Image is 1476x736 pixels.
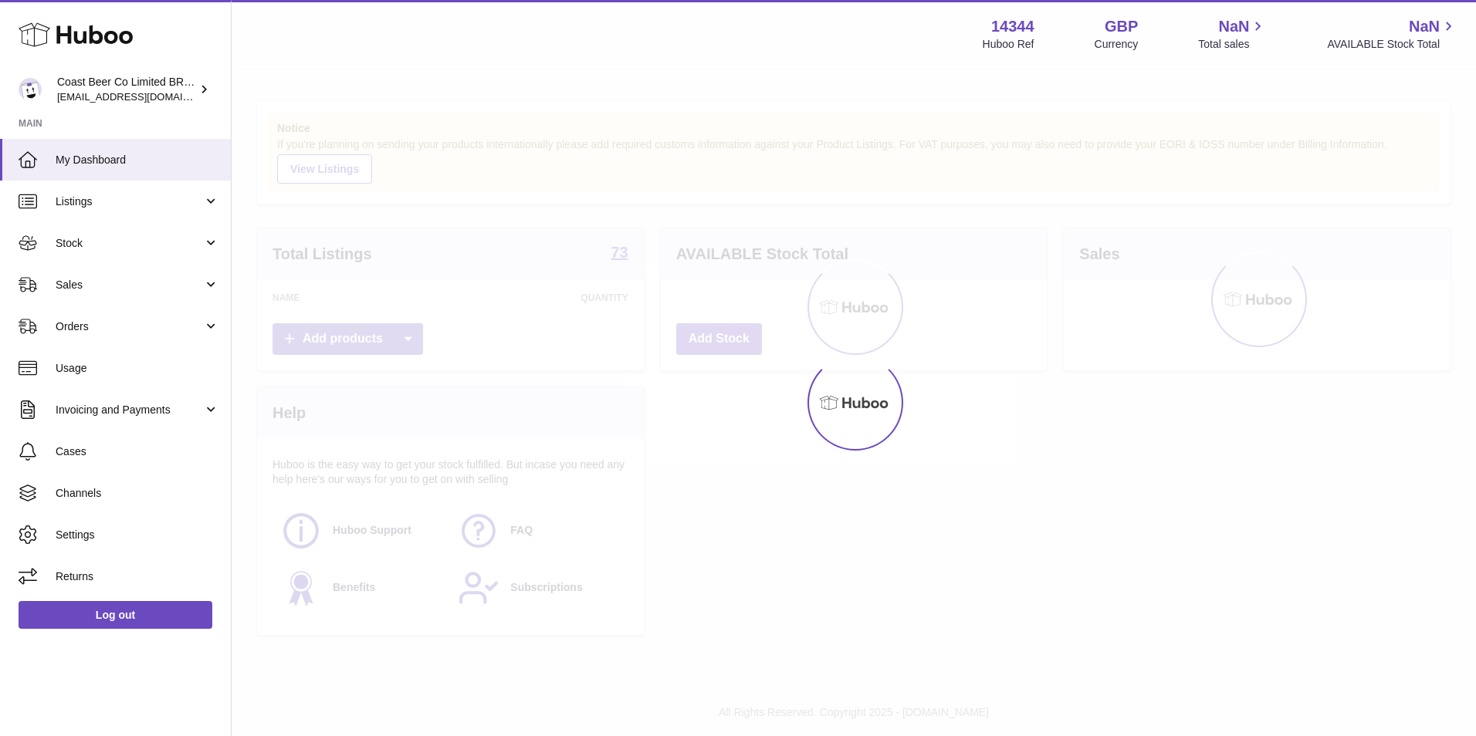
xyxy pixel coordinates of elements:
[56,444,219,459] span: Cases
[1409,16,1440,37] span: NaN
[56,528,219,542] span: Settings
[1198,16,1267,52] a: NaN Total sales
[1105,16,1138,37] strong: GBP
[56,153,219,167] span: My Dashboard
[56,278,203,292] span: Sales
[991,16,1034,37] strong: 14344
[1327,16,1457,52] a: NaN AVAILABLE Stock Total
[56,319,203,334] span: Orders
[57,75,196,104] div: Coast Beer Co Limited BRULO
[56,403,203,417] span: Invoicing and Payments
[1198,37,1267,52] span: Total sales
[1218,16,1249,37] span: NaN
[1095,37,1139,52] div: Currency
[983,37,1034,52] div: Huboo Ref
[19,601,212,629] a: Log out
[19,78,42,101] img: internalAdmin-14344@internal.huboo.com
[57,90,227,103] span: [EMAIL_ADDRESS][DOMAIN_NAME]
[56,486,219,501] span: Channels
[1327,37,1457,52] span: AVAILABLE Stock Total
[56,569,219,584] span: Returns
[56,361,219,376] span: Usage
[56,236,203,251] span: Stock
[56,194,203,209] span: Listings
